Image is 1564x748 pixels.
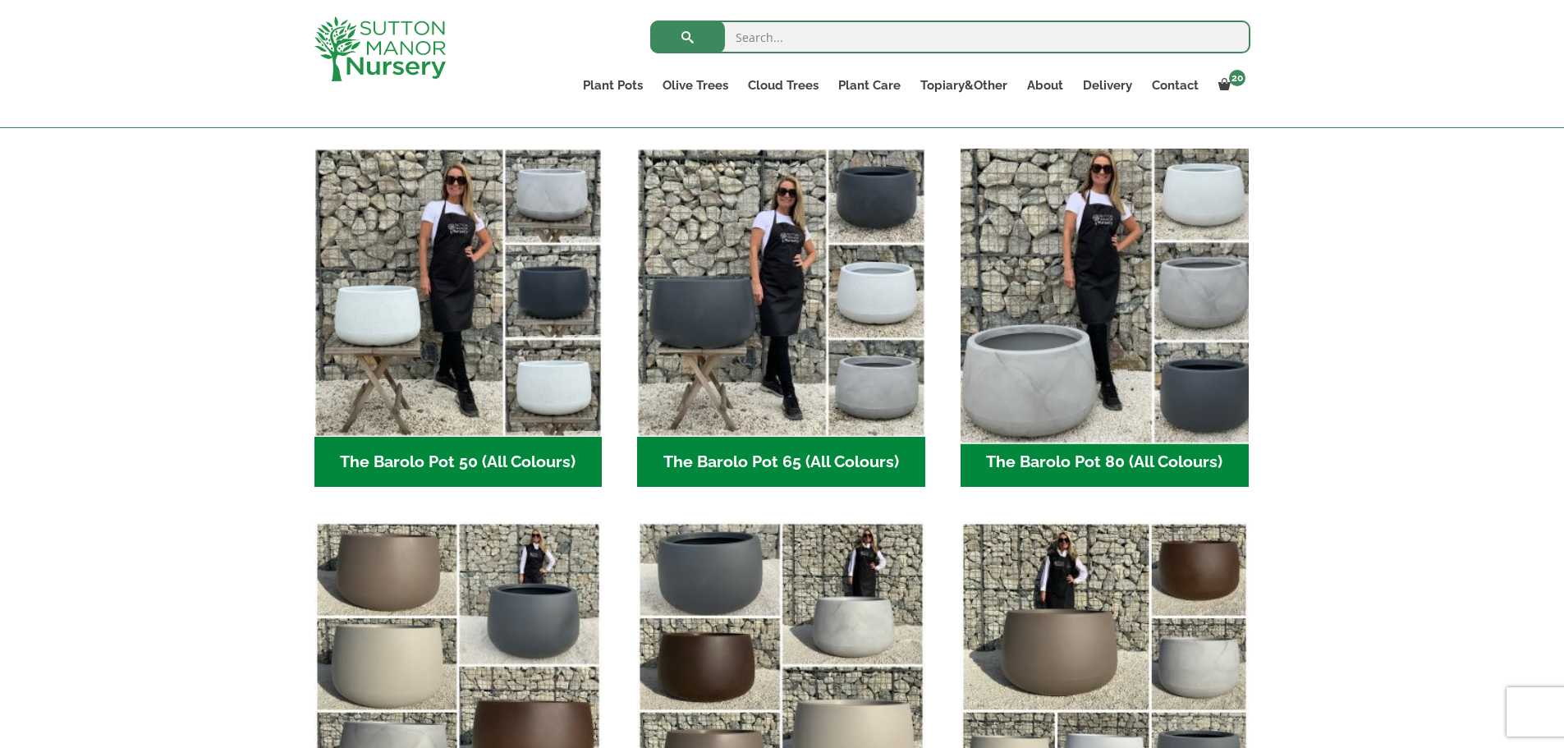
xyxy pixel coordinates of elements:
img: logo [314,16,446,81]
input: Search... [650,21,1250,53]
span: 20 [1229,70,1245,86]
a: Contact [1142,74,1209,97]
h2: The Barolo Pot 50 (All Colours) [314,437,603,488]
img: The Barolo Pot 65 (All Colours) [637,149,925,437]
h2: The Barolo Pot 80 (All Colours) [961,437,1249,488]
a: Visit product category The Barolo Pot 50 (All Colours) [314,149,603,487]
a: Visit product category The Barolo Pot 80 (All Colours) [961,149,1249,487]
img: The Barolo Pot 80 (All Colours) [953,141,1255,443]
h2: The Barolo Pot 65 (All Colours) [637,437,925,488]
a: Visit product category The Barolo Pot 65 (All Colours) [637,149,925,487]
a: About [1017,74,1073,97]
img: The Barolo Pot 50 (All Colours) [314,149,603,437]
a: Topiary&Other [910,74,1017,97]
a: 20 [1209,74,1250,97]
a: Delivery [1073,74,1142,97]
a: Olive Trees [653,74,738,97]
a: Plant Pots [573,74,653,97]
a: Cloud Trees [738,74,828,97]
a: Plant Care [828,74,910,97]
